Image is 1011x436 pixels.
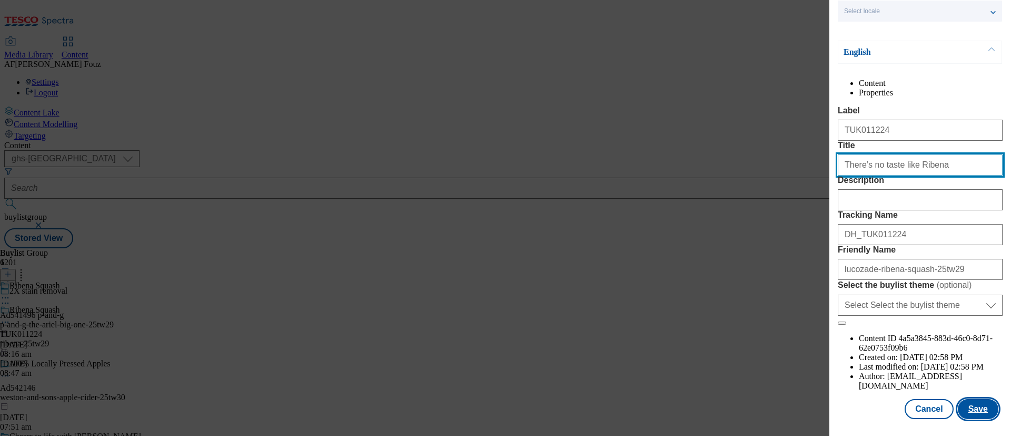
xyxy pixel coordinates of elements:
span: [DATE] 02:58 PM [921,362,984,371]
button: Select locale [838,1,1002,22]
label: Friendly Name [838,245,1003,255]
input: Enter Title [838,154,1003,176]
li: Author: [859,372,1003,391]
span: [DATE] 02:58 PM [900,353,963,362]
li: Content ID [859,334,1003,353]
input: Enter Friendly Name [838,259,1003,280]
li: Content [859,79,1003,88]
li: Last modified on: [859,362,1003,372]
input: Enter Label [838,120,1003,141]
span: ( optional ) [937,280,972,289]
label: Title [838,141,1003,150]
input: Enter Description [838,189,1003,210]
span: Select locale [844,7,880,15]
button: Cancel [905,399,953,419]
label: Label [838,106,1003,115]
button: Save [958,399,998,419]
li: Properties [859,88,1003,98]
li: Created on: [859,353,1003,362]
input: Enter Tracking Name [838,224,1003,245]
span: 4a5a3845-883d-46c0-8d71-62e0753f09b6 [859,334,993,352]
label: Description [838,176,1003,185]
label: Select the buylist theme [838,280,1003,290]
p: English [844,47,954,57]
label: Tracking Name [838,210,1003,220]
span: [EMAIL_ADDRESS][DOMAIN_NAME] [859,372,962,390]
